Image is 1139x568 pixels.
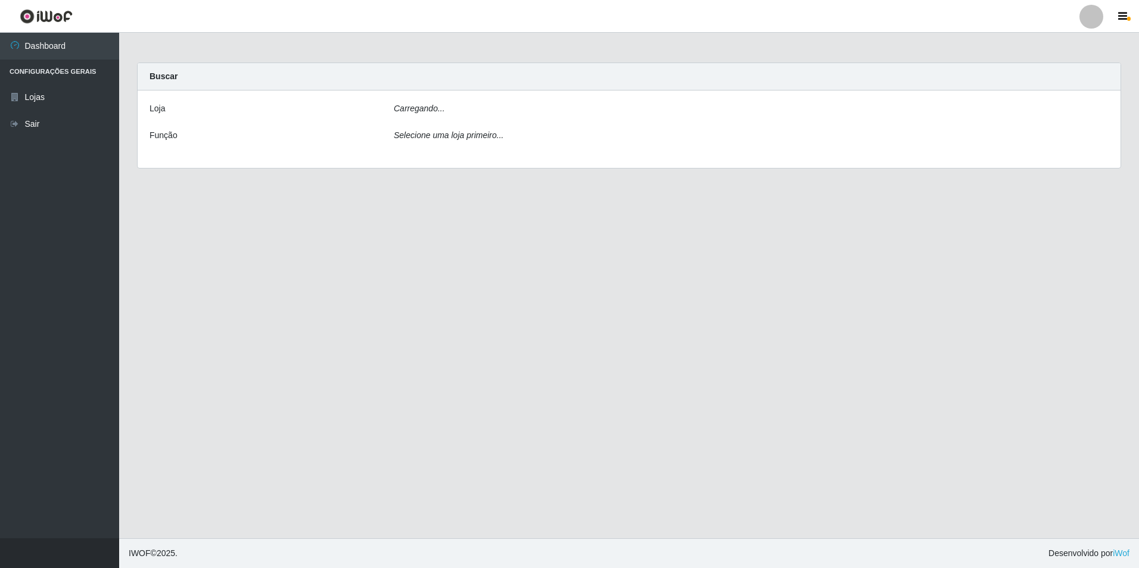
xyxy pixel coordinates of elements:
i: Selecione uma loja primeiro... [394,130,503,140]
img: CoreUI Logo [20,9,73,24]
span: Desenvolvido por [1048,547,1129,560]
strong: Buscar [150,71,178,81]
span: © 2025 . [129,547,178,560]
label: Loja [150,102,165,115]
span: IWOF [129,548,151,558]
a: iWof [1113,548,1129,558]
label: Função [150,129,178,142]
i: Carregando... [394,104,445,113]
